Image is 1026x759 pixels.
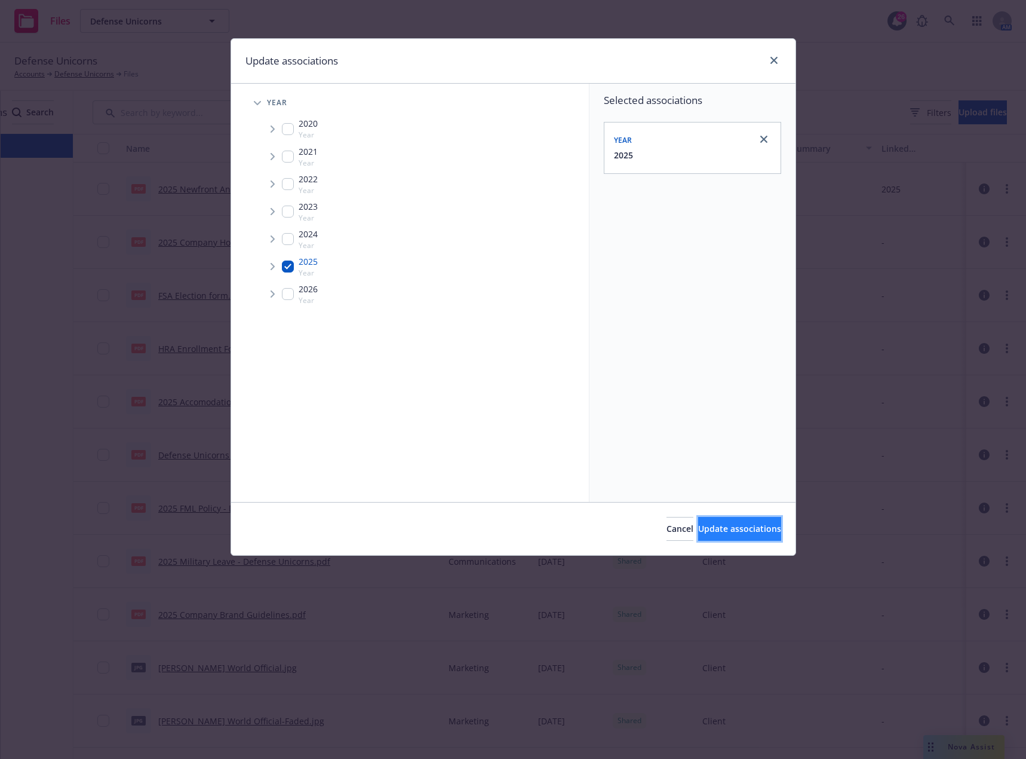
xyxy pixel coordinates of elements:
[666,517,693,541] button: Cancel
[299,117,318,130] span: 2020
[698,517,781,541] button: Update associations
[666,523,693,534] span: Cancel
[299,130,318,140] span: Year
[767,53,781,68] a: close
[299,213,318,223] span: Year
[299,295,318,305] span: Year
[299,268,318,278] span: Year
[757,132,771,146] a: close
[299,145,318,158] span: 2021
[299,228,318,240] span: 2024
[299,255,318,268] span: 2025
[614,135,632,145] span: Year
[267,99,288,106] span: Year
[614,149,633,161] button: 2025
[299,173,318,185] span: 2022
[299,185,318,195] span: Year
[299,200,318,213] span: 2023
[698,523,781,534] span: Update associations
[299,240,318,250] span: Year
[231,91,589,308] div: Tree Example
[299,283,318,295] span: 2026
[245,53,338,69] h1: Update associations
[299,158,318,168] span: Year
[604,93,781,108] span: Selected associations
